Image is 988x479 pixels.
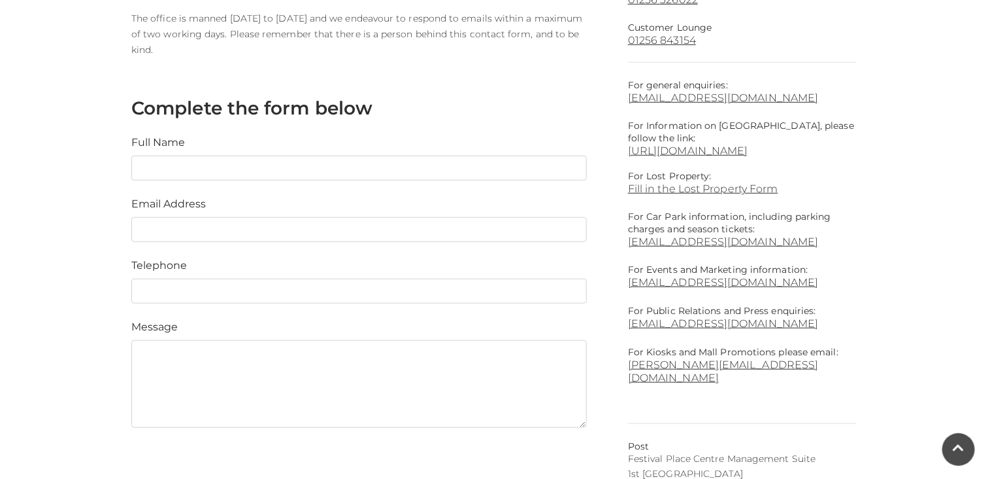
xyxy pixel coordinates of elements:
[628,305,857,330] p: For Public Relations and Press enquiries:
[131,258,187,274] label: Telephone
[628,453,857,465] p: Festival Place Centre Management Suite
[628,22,857,34] p: Customer Lounge
[628,359,819,384] a: [PERSON_NAME][EMAIL_ADDRESS][DOMAIN_NAME]
[628,276,819,289] a: [EMAIL_ADDRESS][DOMAIN_NAME]
[131,196,206,212] label: Email Address
[628,211,857,236] p: For Car Park information, including parking charges and season tickets:
[628,236,857,248] a: [EMAIL_ADDRESS][DOMAIN_NAME]
[628,145,748,157] a: [URL][DOMAIN_NAME]
[628,120,857,145] p: For Information on [GEOGRAPHIC_DATA], please follow the link:
[628,79,857,104] p: For general enquiries:
[628,183,857,195] a: Fill in the Lost Property Form
[131,135,185,151] label: Full Name
[131,10,587,58] p: The office is manned [DATE] to [DATE] and we endeavour to respond to emails within a maximum of t...
[131,319,178,335] label: Message
[628,170,857,183] p: For Lost Property:
[628,317,819,330] a: [EMAIL_ADDRESS][DOMAIN_NAME]
[628,92,857,104] a: [EMAIL_ADDRESS][DOMAIN_NAME]
[628,346,857,385] p: For Kiosks and Mall Promotions please email:
[628,440,857,453] p: Post
[628,264,857,289] p: For Events and Marketing information:
[628,34,857,46] a: 01256 843154
[131,97,587,119] h3: Complete the form below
